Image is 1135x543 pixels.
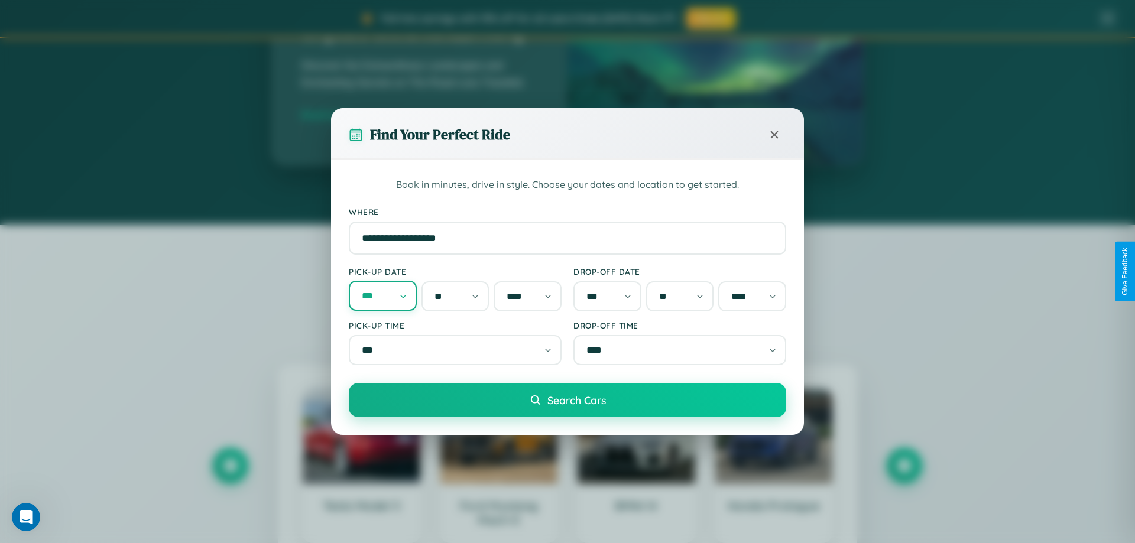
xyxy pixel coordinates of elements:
label: Pick-up Date [349,266,562,277]
label: Where [349,207,786,217]
label: Drop-off Date [573,266,786,277]
span: Search Cars [547,394,606,407]
label: Drop-off Time [573,320,786,330]
button: Search Cars [349,383,786,417]
p: Book in minutes, drive in style. Choose your dates and location to get started. [349,177,786,193]
h3: Find Your Perfect Ride [370,125,510,144]
label: Pick-up Time [349,320,562,330]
